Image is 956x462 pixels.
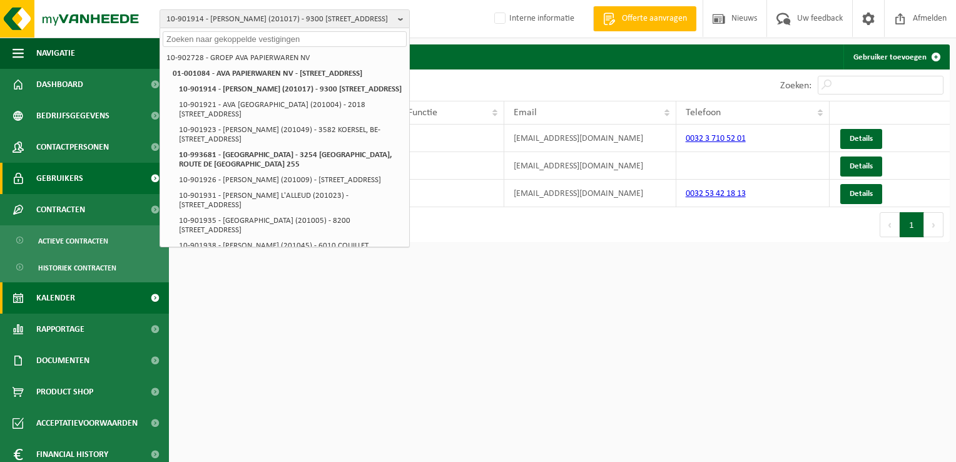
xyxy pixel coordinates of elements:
button: Previous [880,212,900,237]
a: Actieve contracten [3,228,166,252]
li: 10-901921 - AVA [GEOGRAPHIC_DATA] (201004) - 2018 [STREET_ADDRESS] [175,97,407,122]
li: 10-901931 - [PERSON_NAME] L'ALLEUD (201023) - [STREET_ADDRESS] [175,188,407,213]
td: [EMAIL_ADDRESS][DOMAIN_NAME] [504,152,676,180]
span: 10-901914 - [PERSON_NAME] (201017) - 9300 [STREET_ADDRESS] [166,10,393,29]
li: 10-901923 - [PERSON_NAME] (201049) - 3582 KOERSEL, BE-[STREET_ADDRESS] [175,122,407,147]
span: Gebruikers [36,163,83,194]
span: Contactpersonen [36,131,109,163]
li: 10-901914 - [PERSON_NAME] (201017) - 9300 [STREET_ADDRESS] [175,81,407,97]
button: Next [924,212,943,237]
span: Actieve contracten [38,229,108,253]
span: Email [514,108,537,118]
span: Historiek contracten [38,256,116,280]
strong: 01-001084 - AVA PAPIERWAREN NV - [STREET_ADDRESS] [173,69,362,78]
a: Historiek contracten [3,255,166,279]
span: Navigatie [36,38,75,69]
span: Functie [408,108,437,118]
span: Rapportage [36,314,84,345]
span: Dashboard [36,69,83,100]
li: 10-901935 - [GEOGRAPHIC_DATA] (201005) - 8200 [STREET_ADDRESS] [175,213,407,238]
button: 1 [900,212,924,237]
span: Telefoon [686,108,721,118]
span: Acceptatievoorwaarden [36,408,138,439]
span: Contracten [36,194,85,225]
a: 0032 53 42 18 13 [686,189,746,198]
span: Product Shop [36,376,93,408]
td: [EMAIL_ADDRESS][DOMAIN_NAME] [504,125,676,152]
a: Details [840,184,882,204]
label: Zoeken: [780,81,811,91]
button: 10-901914 - [PERSON_NAME] (201017) - 9300 [STREET_ADDRESS] [160,9,410,28]
strong: 10-993681 - [GEOGRAPHIC_DATA] - 3254 [GEOGRAPHIC_DATA], ROUTE DE [GEOGRAPHIC_DATA] 255 [179,151,392,168]
li: 10-901926 - [PERSON_NAME] (201009) - [STREET_ADDRESS] [175,172,407,188]
a: Offerte aanvragen [593,6,696,31]
li: 10-901938 - [PERSON_NAME] (201045) - 6010 COUILLET, [GEOGRAPHIC_DATA] 30325 [175,238,407,263]
label: Interne informatie [492,9,574,28]
td: [EMAIL_ADDRESS][DOMAIN_NAME] [504,180,676,207]
a: Gebruiker toevoegen [843,44,948,69]
span: Kalender [36,282,75,314]
span: Documenten [36,345,89,376]
a: 0032 3 710 52 01 [686,134,746,143]
a: Details [840,157,882,177]
span: Bedrijfsgegevens [36,100,109,131]
a: Details [840,129,882,149]
li: 10-902728 - GROEP AVA PAPIERWAREN NV [163,50,407,66]
span: Offerte aanvragen [619,13,690,25]
input: Zoeken naar gekoppelde vestigingen [163,31,407,47]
